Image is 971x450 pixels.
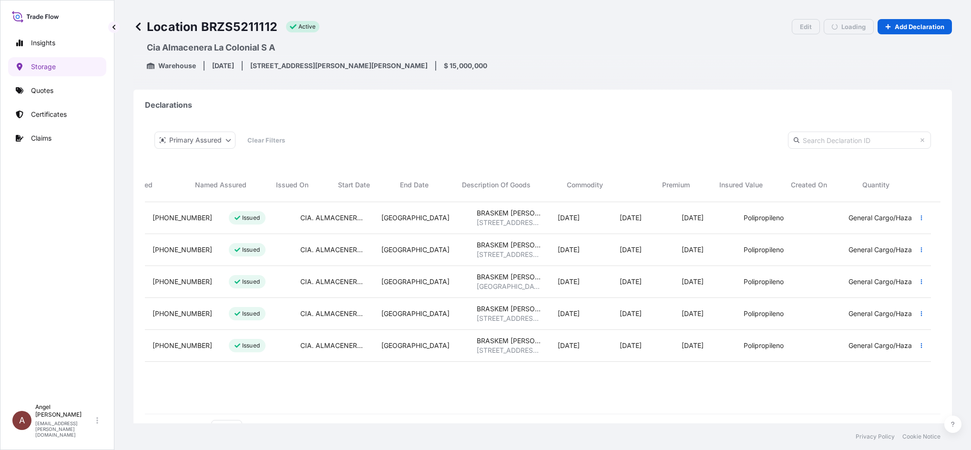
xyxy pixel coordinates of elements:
[444,61,487,71] p: $ 15,000,000
[247,135,285,145] p: Clear Filters
[381,213,450,223] span: [GEOGRAPHIC_DATA]
[558,277,580,286] span: [DATE]
[558,309,580,318] span: [DATE]
[212,61,243,71] p: [DATE]
[788,132,931,149] input: Search Declaration ID
[662,180,690,190] span: Premium
[133,19,277,34] p: Location BRZS5211112
[477,282,542,291] span: [GEOGRAPHIC_DATA]
[31,110,67,119] p: Certificates
[558,213,580,223] span: [DATE]
[792,19,820,34] a: Edit
[477,272,542,282] span: BRASKEM [PERSON_NAME] [GEOGRAPHIC_DATA]
[878,19,952,34] a: Add Declaration
[558,245,580,255] span: [DATE]
[276,180,308,190] span: Issued On
[31,86,53,95] p: Quotes
[300,213,366,223] span: CIA. ALMACENERA LA COLONIAL S.A
[719,180,763,190] span: Insured Value
[477,314,542,323] span: [STREET_ADDRESS][PERSON_NAME]
[195,180,246,190] span: Named Assured
[862,180,889,190] span: Quantity
[8,57,106,76] a: Storage
[147,42,952,53] p: Cia Almacenera La Colonial S A
[477,240,542,250] span: BRASKEM [PERSON_NAME] [GEOGRAPHIC_DATA]
[477,304,542,314] span: BRASKEM [PERSON_NAME] [GEOGRAPHIC_DATA]
[744,277,784,286] span: Polipropileno
[682,341,704,350] span: [DATE]
[338,180,370,190] span: Start Date
[620,341,642,350] span: [DATE]
[848,341,929,350] span: General Cargo/Hazardous Material
[381,245,450,255] span: [GEOGRAPHIC_DATA]
[300,277,366,286] span: CIA. ALMACENERA LA COLONIAL S.A
[682,245,704,255] span: [DATE]
[381,277,450,286] span: [GEOGRAPHIC_DATA]
[242,214,260,222] p: Issued
[381,341,450,350] span: [GEOGRAPHIC_DATA]
[153,245,212,255] span: [PHONE_NUMBER]
[31,133,51,143] p: Claims
[620,213,642,223] span: [DATE]
[620,277,642,286] span: [DATE]
[744,213,784,223] span: Polipropileno
[841,23,866,31] span: Loading
[153,309,212,318] span: [PHONE_NUMBER]
[682,309,704,318] span: [DATE]
[31,38,55,48] p: Insights
[242,310,260,317] p: Issued
[744,341,784,350] span: Polipropileno
[242,278,260,286] p: Issued
[300,341,366,350] span: CIA. ALMACENERA LA COLONIAL S.A
[477,208,542,218] span: BRASKEM [PERSON_NAME] [GEOGRAPHIC_DATA]
[800,22,812,31] p: Edit
[848,309,929,318] span: General Cargo/Hazardous Material
[31,62,56,72] p: Storage
[832,22,866,31] div: Loading
[153,341,212,350] span: [PHONE_NUMBER]
[824,19,874,34] button: Loading
[250,61,436,71] p: [STREET_ADDRESS][PERSON_NAME][PERSON_NAME]
[153,277,212,286] span: [PHONE_NUMBER]
[895,22,944,31] p: Add Declaration
[145,101,940,109] p: Declarations
[558,341,580,350] span: [DATE]
[744,245,784,255] span: Polipropileno
[154,132,235,149] button: distributor Filter options
[744,309,784,318] span: Polipropileno
[300,309,366,318] span: CIA. ALMACENERA LA COLONIAL S.A
[298,23,316,31] p: active
[791,180,827,190] span: Created On
[682,277,704,286] span: [DATE]
[381,309,450,318] span: [GEOGRAPHIC_DATA]
[100,180,153,190] span: Primary Assured
[300,245,366,255] span: CIA. ALMACENERA LA COLONIAL S.A
[567,180,603,190] span: Commodity
[902,433,940,440] a: Cookie Notice
[620,245,642,255] span: [DATE]
[477,250,542,259] span: [STREET_ADDRESS][PERSON_NAME]
[8,81,106,100] a: Quotes
[477,346,542,355] span: [STREET_ADDRESS][PERSON_NAME]
[35,403,94,419] p: Angel [PERSON_NAME]
[8,105,106,124] a: Certificates
[856,433,895,440] a: Privacy Policy
[620,309,642,318] span: [DATE]
[848,213,929,223] span: General Cargo/Hazardous Material
[8,33,106,52] a: Insights
[242,246,260,254] p: Issued
[239,133,293,148] button: Clear Filters
[242,342,260,349] p: Issued
[8,129,106,148] a: Claims
[19,416,25,425] span: A
[682,213,704,223] span: [DATE]
[477,336,542,346] span: BRASKEM [PERSON_NAME] [GEOGRAPHIC_DATA]
[35,420,94,438] p: [EMAIL_ADDRESS][PERSON_NAME][DOMAIN_NAME]
[848,245,929,255] span: General Cargo/Hazardous Material
[848,277,929,286] span: General Cargo/Hazardous Material
[477,218,542,227] span: [STREET_ADDRESS][PERSON_NAME]
[145,61,204,71] p: Warehouse
[153,213,212,223] span: [PHONE_NUMBER]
